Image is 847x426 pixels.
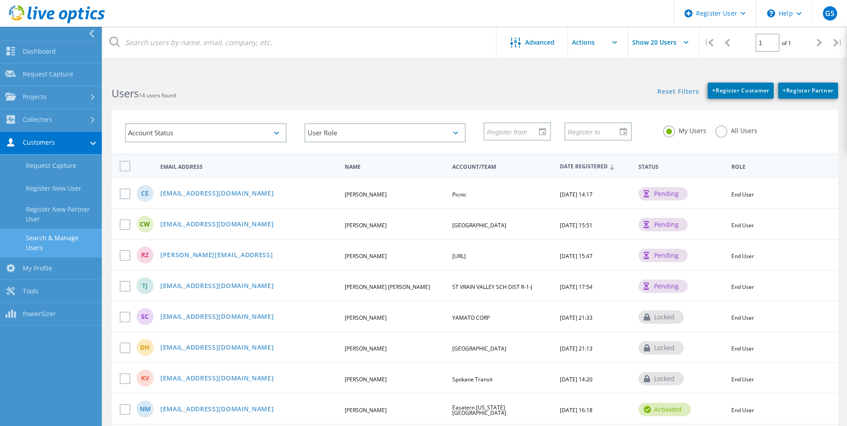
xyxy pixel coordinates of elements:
[731,376,754,383] span: End User
[731,345,754,352] span: End User
[638,218,688,231] div: pending
[560,406,592,414] span: [DATE] 16:18
[638,164,724,170] span: Status
[452,221,506,229] span: [GEOGRAPHIC_DATA]
[160,313,274,321] a: [EMAIL_ADDRESS][DOMAIN_NAME]
[160,375,274,383] a: [EMAIL_ADDRESS][DOMAIN_NAME]
[345,406,387,414] span: [PERSON_NAME]
[452,314,490,322] span: YAMATO CORP
[305,123,466,142] div: User Role
[778,83,838,99] a: +Register Partner
[141,252,149,258] span: RZ
[560,345,592,352] span: [DATE] 21:13
[452,345,506,352] span: [GEOGRAPHIC_DATA]
[638,341,684,355] div: locked
[345,164,445,170] span: Name
[103,27,497,58] input: Search users by name, email, company, etc.
[160,221,274,229] a: [EMAIL_ADDRESS][DOMAIN_NAME]
[731,283,754,291] span: End User
[345,314,387,322] span: [PERSON_NAME]
[345,191,387,198] span: [PERSON_NAME]
[345,283,430,291] span: [PERSON_NAME] [PERSON_NAME]
[160,344,274,352] a: [EMAIL_ADDRESS][DOMAIN_NAME]
[731,164,824,170] span: Role
[140,221,150,227] span: CW
[708,83,774,99] a: +Register Customer
[560,283,592,291] span: [DATE] 17:54
[560,376,592,383] span: [DATE] 14:20
[560,252,592,260] span: [DATE] 15:47
[112,86,139,100] b: Users
[139,92,176,99] span: 14 users found
[141,313,149,320] span: SC
[345,252,387,260] span: [PERSON_NAME]
[9,19,105,25] a: Live Optics Dashboard
[638,249,688,262] div: pending
[715,125,757,134] label: All Users
[345,345,387,352] span: [PERSON_NAME]
[142,283,148,289] span: TJ
[638,310,684,324] div: locked
[160,190,274,198] a: [EMAIL_ADDRESS][DOMAIN_NAME]
[141,190,149,196] span: CE
[452,164,552,170] span: Account/Team
[160,164,337,170] span: Email Address
[560,164,631,170] span: Date Registered
[565,123,625,140] input: Register to
[140,406,150,412] span: NM
[767,9,775,17] svg: \n
[345,221,387,229] span: [PERSON_NAME]
[731,252,754,260] span: End User
[829,27,847,58] div: |
[731,221,754,229] span: End User
[160,252,273,259] a: [PERSON_NAME][EMAIL_ADDRESS]
[712,87,716,94] b: +
[657,88,699,96] a: Reset Filters
[560,191,592,198] span: [DATE] 14:17
[160,406,274,413] a: [EMAIL_ADDRESS][DOMAIN_NAME]
[560,314,592,322] span: [DATE] 21:33
[452,404,506,417] span: Easatern [US_STATE][GEOGRAPHIC_DATA]
[783,87,834,94] span: Register Partner
[825,10,834,17] span: GS
[560,221,592,229] span: [DATE] 15:51
[638,372,684,385] div: locked
[452,191,467,198] span: Picnic
[140,344,150,351] span: DH
[638,403,691,416] div: activated
[452,283,532,291] span: ST VRAIN VALLEY SCH DIST R-1-J
[160,283,274,290] a: [EMAIL_ADDRESS][DOMAIN_NAME]
[345,376,387,383] span: [PERSON_NAME]
[141,375,149,381] span: KV
[700,27,718,58] div: |
[731,406,754,414] span: End User
[638,187,688,200] div: pending
[125,123,287,142] div: Account Status
[452,252,466,260] span: [URL]
[782,39,791,47] span: of 1
[638,280,688,293] div: pending
[712,87,769,94] span: Register Customer
[731,314,754,322] span: End User
[452,376,492,383] span: Spokane Transit
[731,191,754,198] span: End User
[783,87,786,94] b: +
[484,123,544,140] input: Register from
[525,39,555,46] span: Advanced
[663,125,706,134] label: My Users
